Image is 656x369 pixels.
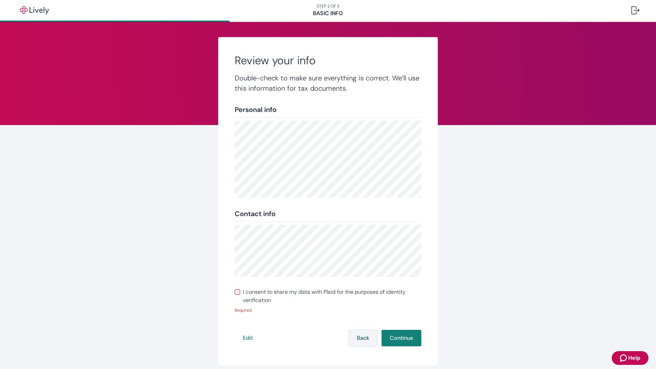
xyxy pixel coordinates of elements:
[612,351,648,365] button: Zendesk support iconHelp
[628,354,640,362] span: Help
[235,307,421,313] p: Required
[243,288,421,304] span: I consent to share my data with Plaid for the purposes of identity verification
[235,209,421,219] div: Contact info
[626,2,645,19] button: Log out
[235,330,261,346] button: Edit
[235,54,421,67] h2: Review your info
[620,354,628,362] svg: Zendesk support icon
[15,6,54,14] img: Lively
[382,330,421,346] button: Continue
[235,104,421,115] div: Personal info
[349,330,377,346] button: Back
[235,73,421,93] h4: Double-check to make sure everything is correct. We’ll use this information for tax documents.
